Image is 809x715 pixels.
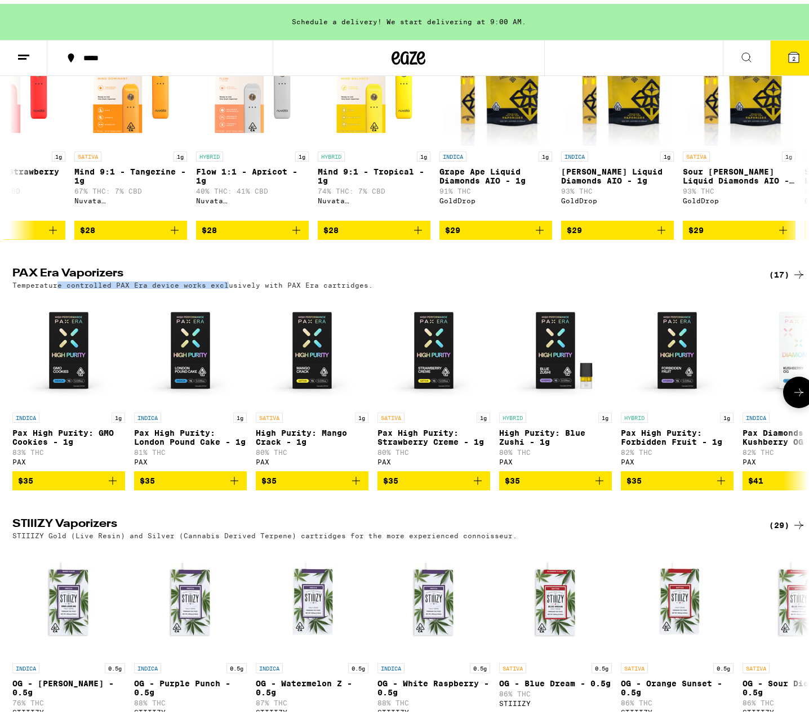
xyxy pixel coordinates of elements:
img: Nuvata (CA) - Flow 1:1 - Apricot - 1g [196,29,309,142]
div: STIIIZY [12,705,125,712]
p: Flow 1:1 - Apricot - 1g [196,163,309,181]
p: SATIVA [256,409,283,419]
p: 67% THC: 7% CBD [74,184,187,191]
span: $28 [202,222,217,231]
div: PAX [621,454,734,462]
button: Add to bag [621,467,734,486]
a: Open page for Pax High Purity: Strawberry Creme - 1g from PAX [377,291,490,467]
div: STIIIZY [499,696,612,703]
p: OG - White Raspberry - 0.5g [377,675,490,693]
div: Nuvata ([GEOGRAPHIC_DATA]) [196,193,309,200]
img: PAX - High Purity: Blue Zushi - 1g [499,291,612,403]
p: 93% THC [683,184,795,191]
img: STIIIZY - OG - Blue Dream - 0.5g [499,541,612,654]
span: $35 [383,472,398,481]
div: GoldDrop [439,193,552,200]
p: 1g [355,409,368,419]
img: Nuvata (CA) - Mind 9:1 - Tangerine - 1g [74,29,187,142]
p: High Purity: Blue Zushi - 1g [499,424,612,443]
button: Add to bag [499,467,612,486]
a: Open page for Pax High Purity: Forbidden Fruit - 1g from PAX [621,291,734,467]
a: (17) [769,264,806,278]
span: $35 [18,472,33,481]
p: [PERSON_NAME] Liquid Diamonds AIO - 1g [561,163,674,181]
button: Add to bag [196,217,309,236]
img: PAX - Pax High Purity: London Pound Cake - 1g [134,291,247,403]
span: $41 [748,472,763,481]
p: 83% THC [12,445,125,452]
a: Open page for Pax High Purity: GMO Cookies - 1g from PAX [12,291,125,467]
p: Pax High Purity: Forbidden Fruit - 1g [621,424,734,443]
p: HYBRID [196,148,223,158]
a: Open page for King Louis Liquid Diamonds AIO - 1g from GoldDrop [561,29,674,216]
p: SATIVA [499,659,526,669]
p: Mind 9:1 - Tangerine - 1g [74,163,187,181]
p: 1g [660,148,674,158]
span: $35 [505,472,520,481]
p: 1g [174,148,187,158]
img: STIIIZY - OG - Watermelon Z - 0.5g [256,541,368,654]
p: 1g [720,409,734,419]
p: INDICA [12,659,39,669]
p: SATIVA [743,659,770,669]
img: STIIIZY - OG - White Raspberry - 0.5g [377,541,490,654]
p: SATIVA [377,409,405,419]
div: STIIIZY [621,705,734,712]
a: Open page for High Purity: Blue Zushi - 1g from PAX [499,291,612,467]
p: OG - [PERSON_NAME] - 0.5g [12,675,125,693]
p: 74% THC: 7% CBD [318,184,430,191]
div: GoldDrop [561,193,674,200]
p: 86% THC [499,686,612,694]
span: $35 [261,472,277,481]
p: 1g [539,148,552,158]
p: 0.5g [226,659,247,669]
img: GoldDrop - Grape Ape Liquid Diamonds AIO - 1g [443,29,548,142]
p: STIIIZY Gold (Live Resin) and Silver (Cannabis Derived Terpene) cartridges for the more experienc... [12,528,517,535]
p: 93% THC [561,184,674,191]
span: $35 [140,472,155,481]
p: 1g [417,148,430,158]
div: STIIIZY [256,705,368,712]
p: 80% THC [256,445,368,452]
p: High Purity: Mango Crack - 1g [256,424,368,443]
a: Open page for Flow 1:1 - Apricot - 1g from Nuvata (CA) [196,29,309,216]
p: INDICA [134,659,161,669]
button: Add to bag [318,217,430,236]
p: Temperature controlled PAX Era device works exclusively with PAX Era cartridges. [12,278,373,285]
p: 80% THC [377,445,490,452]
span: $29 [567,222,582,231]
p: Pax High Purity: London Pound Cake - 1g [134,424,247,443]
p: INDICA [12,409,39,419]
p: 1g [52,148,65,158]
a: Open page for Sour Tangie Liquid Diamonds AIO - 1g from GoldDrop [683,29,795,216]
p: INDICA [439,148,466,158]
div: Nuvata ([GEOGRAPHIC_DATA]) [318,193,430,200]
div: STIIIZY [134,705,247,712]
div: PAX [12,454,125,462]
p: OG - Watermelon Z - 0.5g [256,675,368,693]
div: PAX [256,454,368,462]
p: SATIVA [621,659,648,669]
img: Nuvata (CA) - Mind 9:1 - Tropical - 1g [318,29,430,142]
img: STIIIZY - OG - Purple Punch - 0.5g [134,541,247,654]
p: OG - Blue Dream - 0.5g [499,675,612,684]
div: Nuvata ([GEOGRAPHIC_DATA]) [74,193,187,200]
a: Open page for Pax High Purity: London Pound Cake - 1g from PAX [134,291,247,467]
a: Open page for Grape Ape Liquid Diamonds AIO - 1g from GoldDrop [439,29,552,216]
p: 76% THC [12,695,125,703]
button: Add to bag [12,467,125,486]
a: Open page for Mind 9:1 - Tangerine - 1g from Nuvata (CA) [74,29,187,216]
p: 0.5g [348,659,368,669]
img: PAX - Pax High Purity: Forbidden Fruit - 1g [621,291,734,403]
div: (29) [769,515,806,528]
button: Add to bag [377,467,490,486]
span: $28 [80,222,95,231]
span: $28 [323,222,339,231]
p: INDICA [377,659,405,669]
p: Sour [PERSON_NAME] Liquid Diamonds AIO - 1g [683,163,795,181]
p: SATIVA [74,148,101,158]
p: 0.5g [470,659,490,669]
button: Add to bag [683,217,795,236]
p: 87% THC [256,695,368,703]
p: 40% THC: 41% CBD [196,184,309,191]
